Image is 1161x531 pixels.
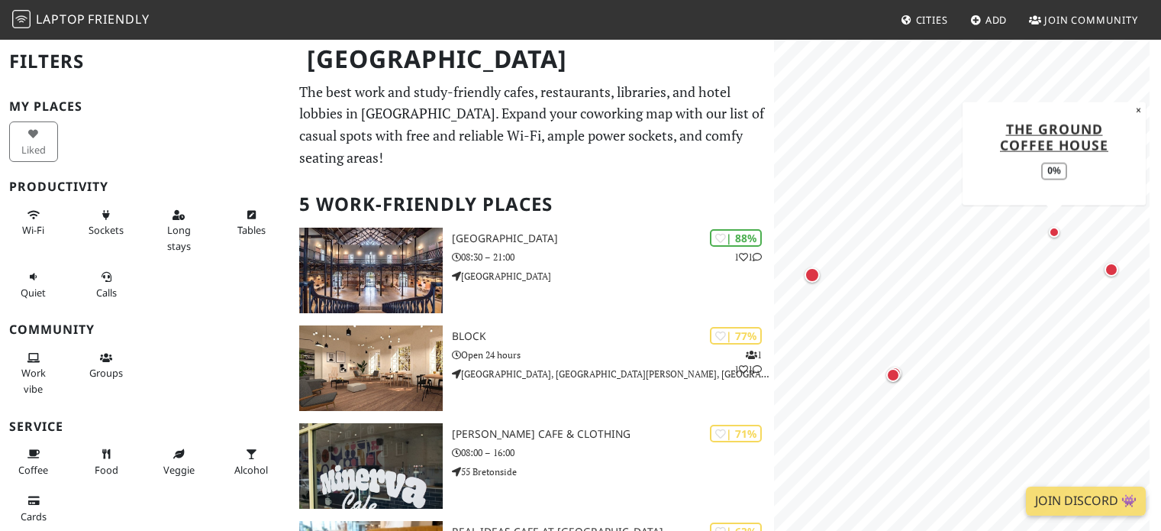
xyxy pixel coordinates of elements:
[82,345,131,386] button: Groups
[290,423,774,509] a: Minerva cafe & clothing | 71% [PERSON_NAME] cafe & clothing 08:00 – 16:00 55 Bretonside
[89,366,123,380] span: Group tables
[1041,162,1066,180] div: 0%
[299,228,442,313] img: Market Hall
[1026,487,1146,516] a: Join Discord 👾
[299,181,765,228] h2: 5 Work-Friendly Places
[82,442,131,482] button: Food
[883,365,903,385] div: Map marker
[452,330,775,343] h3: BLOCK
[885,364,905,384] div: Map marker
[452,428,775,441] h3: [PERSON_NAME] cafe & clothing
[21,366,46,395] span: People working
[290,325,774,411] a: BLOCK | 77% 111 BLOCK Open 24 hours [GEOGRAPHIC_DATA], [GEOGRAPHIC_DATA][PERSON_NAME], [GEOGRAPHI...
[1044,13,1138,27] span: Join Community
[9,488,58,529] button: Cards
[710,229,762,247] div: | 88%
[299,81,765,169] p: The best work and study-friendly cafes, restaurants, libraries, and hotel lobbies in [GEOGRAPHIC_...
[734,250,762,264] p: 1 1
[9,99,281,114] h3: My Places
[452,232,775,245] h3: [GEOGRAPHIC_DATA]
[710,425,762,442] div: | 71%
[154,442,203,482] button: Veggie
[916,13,948,27] span: Cities
[36,11,85,28] span: Laptop
[9,202,58,243] button: Wi-Fi
[22,223,44,237] span: Stable Wi-Fi
[21,286,46,299] span: Quiet
[96,286,117,299] span: Video/audio calls
[9,180,281,194] h3: Productivity
[88,11,149,28] span: Friendly
[227,442,276,482] button: Alcohol
[1101,260,1121,280] div: Map marker
[237,223,266,237] span: Work-friendly tables
[452,465,775,479] p: 55 Bretonside
[227,202,276,243] button: Tables
[1000,119,1108,154] a: The Ground Coffee House
[295,38,771,80] h1: [GEOGRAPHIC_DATA]
[12,10,31,28] img: LaptopFriendly
[734,348,762,377] p: 1 1 1
[82,264,131,305] button: Calls
[9,322,281,337] h3: Community
[1131,102,1146,118] button: Close popup
[9,264,58,305] button: Quiet
[1023,6,1144,34] a: Join Community
[95,463,118,477] span: Food
[9,419,281,434] h3: Service
[18,463,48,477] span: Coffee
[163,463,195,477] span: Veggie
[21,510,47,523] span: Credit cards
[167,223,191,252] span: Long stays
[9,345,58,401] button: Work vibe
[290,228,774,313] a: Market Hall | 88% 11 [GEOGRAPHIC_DATA] 08:30 – 21:00 [GEOGRAPHIC_DATA]
[9,38,281,85] h2: Filters
[452,348,775,362] p: Open 24 hours
[1045,223,1063,241] div: Map marker
[452,367,775,381] p: [GEOGRAPHIC_DATA], [GEOGRAPHIC_DATA][PERSON_NAME], [GEOGRAPHIC_DATA]
[154,202,203,258] button: Long stays
[985,13,1008,27] span: Add
[964,6,1014,34] a: Add
[82,202,131,243] button: Sockets
[452,250,775,264] p: 08:30 – 21:00
[710,327,762,345] div: | 77%
[452,269,775,283] p: [GEOGRAPHIC_DATA]
[12,7,150,34] a: LaptopFriendly LaptopFriendly
[452,445,775,460] p: 08:00 – 16:00
[895,6,954,34] a: Cities
[801,264,823,286] div: Map marker
[299,325,442,411] img: BLOCK
[89,223,124,237] span: Power sockets
[234,463,268,477] span: Alcohol
[299,423,442,509] img: Minerva cafe & clothing
[9,442,58,482] button: Coffee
